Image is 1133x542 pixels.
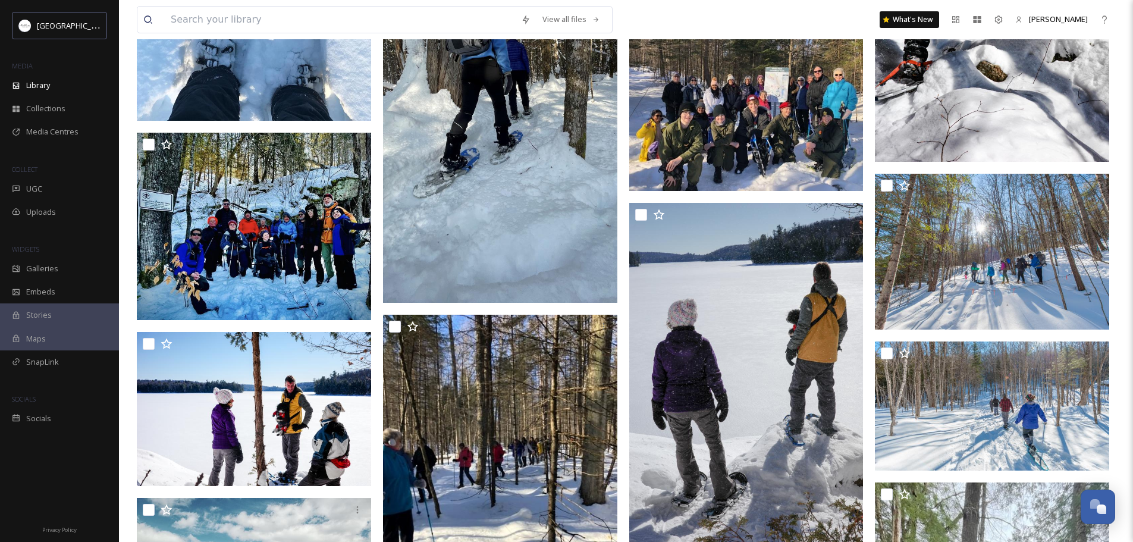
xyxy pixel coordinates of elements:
[26,286,55,297] span: Embeds
[165,7,515,33] input: Search your library
[12,165,37,174] span: COLLECT
[42,522,77,536] a: Privacy Policy
[880,11,939,28] a: What's New
[26,80,50,91] span: Library
[26,356,59,368] span: SnapLink
[12,61,33,70] span: MEDIA
[12,245,39,253] span: WIDGETS
[19,20,31,32] img: Frame%2013.png
[26,333,46,344] span: Maps
[536,8,606,31] a: View all files
[26,309,52,321] span: Stories
[26,413,51,424] span: Socials
[629,15,864,192] img: Corina Mansfield Hike Haliburton 2024 Operation Get Home Safe 2.jpg
[26,206,56,218] span: Uploads
[37,20,112,31] span: [GEOGRAPHIC_DATA]
[875,342,1109,471] img: Barnum DSC_6210.jpg
[26,103,65,114] span: Collections
[12,394,36,403] span: SOCIALS
[26,183,42,195] span: UGC
[1081,490,1115,524] button: Open Chat
[137,332,371,486] img: hike haliburton- leslie m frost-01-4.jpg
[42,526,77,534] span: Privacy Policy
[1009,8,1094,31] a: [PERSON_NAME]
[137,133,371,320] img: 2024 Hike HaliburtonWinter Queen group shot.jpg
[1029,14,1088,24] span: [PERSON_NAME]
[26,263,58,274] span: Galleries
[875,174,1109,330] img: QEW DSC_6751.jpg
[26,126,79,137] span: Media Centres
